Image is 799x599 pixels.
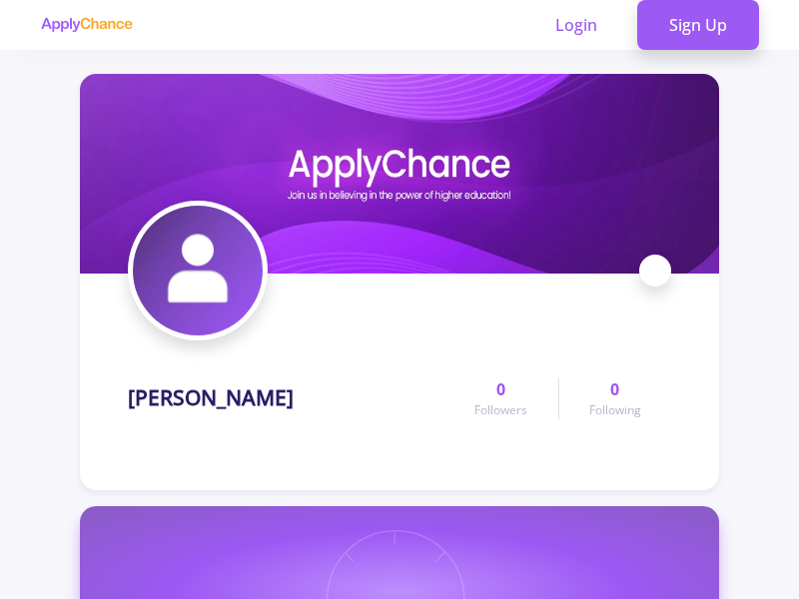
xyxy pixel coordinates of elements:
span: Followers [474,401,527,419]
span: 0 [496,377,505,401]
h1: [PERSON_NAME] [128,385,294,410]
span: 0 [610,377,619,401]
img: moein farahicover image [80,74,719,274]
span: Following [589,401,641,419]
img: applychance logo text only [40,17,133,33]
a: 0Following [558,377,671,419]
img: moein farahiavatar [133,206,263,335]
a: 0Followers [444,377,557,419]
